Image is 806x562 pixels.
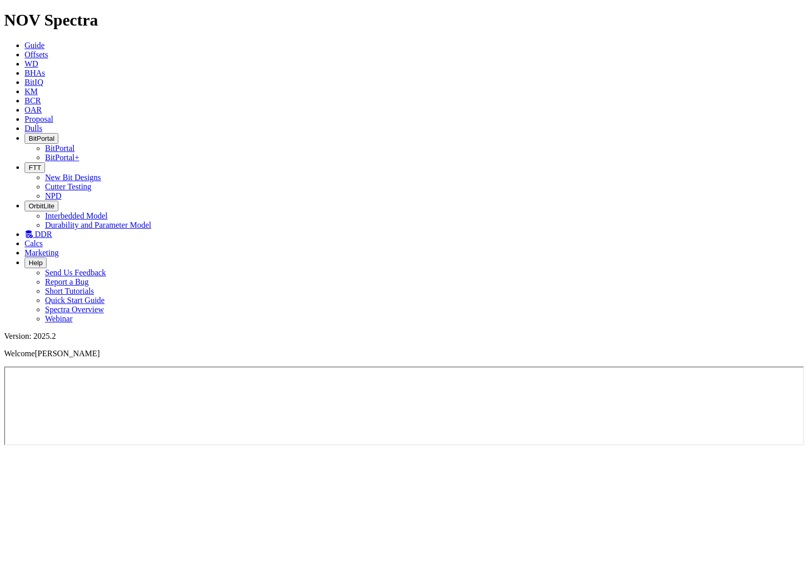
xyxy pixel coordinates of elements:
[45,153,79,162] a: BitPortal+
[45,305,104,314] a: Spectra Overview
[25,239,43,248] a: Calcs
[25,59,38,68] a: WD
[45,182,92,191] a: Cutter Testing
[25,41,45,50] a: Guide
[45,221,151,229] a: Durability and Parameter Model
[25,257,47,268] button: Help
[45,296,104,305] a: Quick Start Guide
[45,277,89,286] a: Report a Bug
[29,259,42,267] span: Help
[25,162,45,173] button: FTT
[25,115,53,123] a: Proposal
[45,144,75,153] a: BitPortal
[45,211,107,220] a: Interbedded Model
[45,191,61,200] a: NPD
[25,87,38,96] a: KM
[25,105,42,114] a: OAR
[35,349,100,358] span: [PERSON_NAME]
[25,78,43,87] a: BitIQ
[45,173,101,182] a: New Bit Designs
[25,124,42,133] a: Dulls
[45,287,94,295] a: Short Tutorials
[29,202,54,210] span: OrbitLite
[25,133,58,144] button: BitPortal
[25,201,58,211] button: OrbitLite
[25,69,45,77] a: BHAs
[29,164,41,171] span: FTT
[35,230,52,239] span: DDR
[45,268,106,277] a: Send Us Feedback
[25,230,52,239] a: DDR
[45,314,73,323] a: Webinar
[4,11,802,30] h1: NOV Spectra
[25,96,41,105] a: BCR
[25,248,59,257] a: Marketing
[25,50,48,59] a: Offsets
[4,332,802,341] div: Version: 2025.2
[4,349,802,358] p: Welcome
[29,135,54,142] span: BitPortal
